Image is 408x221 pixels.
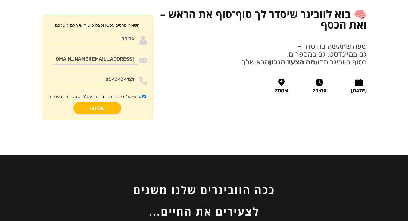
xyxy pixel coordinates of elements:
p: השאירו פרטים עכשיו וקבלו קישור ישיר למייל שלכם [55,21,140,30]
div: [DATE] [351,89,367,93]
div: ZOOM [275,89,288,93]
p: שעה שתעשה בה סדר – גם במיינדסט, גם במספרים. בסוף הוובינר תדע הבא שלך. [240,42,367,66]
strong: מה הצעד הנכון [269,58,315,66]
input: שליחה [73,102,121,114]
input: אימייל [52,53,138,65]
input: אני מאשר/ת קבלת דיוור ותוכן מ-Ynow באמצעי מדיה דיגיטליים [142,95,146,98]
div: 20:00 [312,89,327,93]
span: אני מאשר/ת קבלת דיוור ותוכן מ-Ynow באמצעי מדיה דיגיטליים [49,94,141,99]
input: מס נייד [52,74,138,85]
form: Moneywithdirection [42,15,153,120]
input: שם מלא [52,33,138,44]
h1: 🧠 בוא לוובינר שיסדר לך סוף־סוף את הראש – ואת הכסף [159,9,367,30]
